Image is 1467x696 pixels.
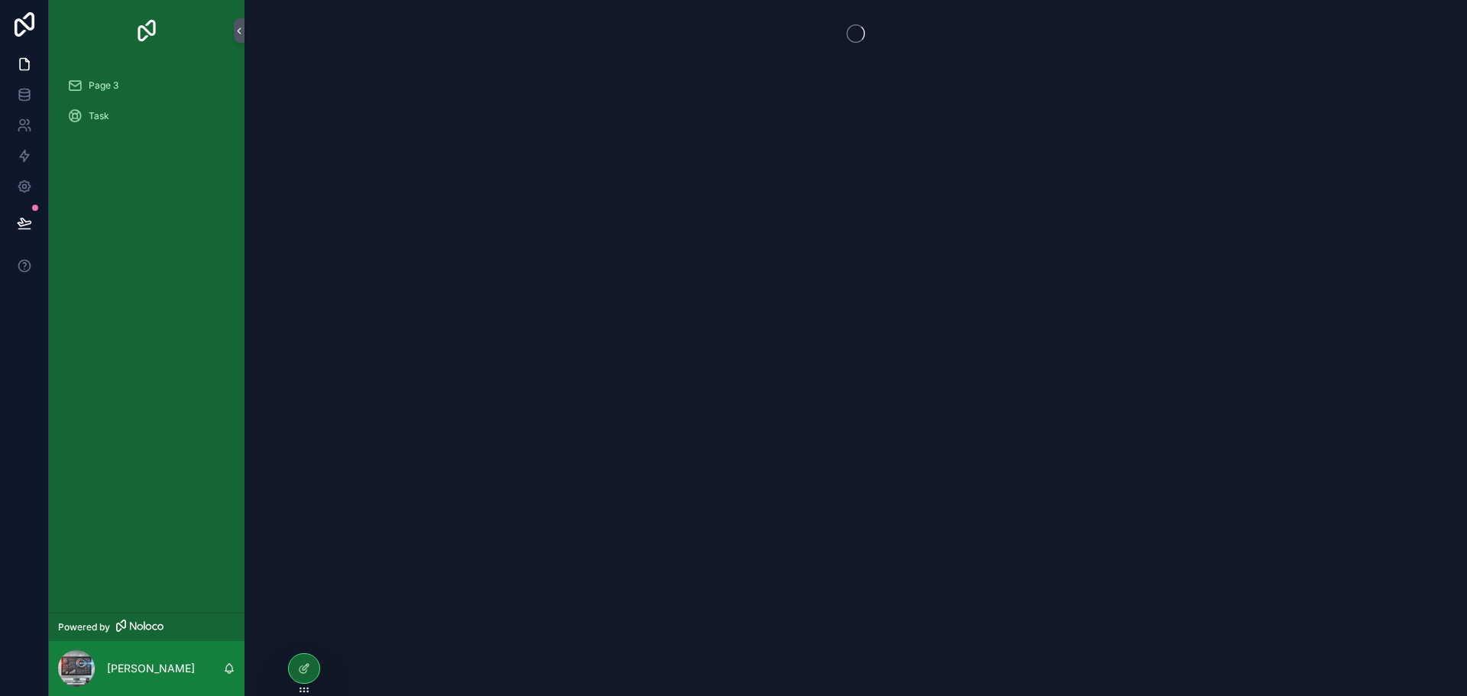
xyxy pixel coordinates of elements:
[89,79,118,92] span: Page 3
[58,102,235,130] a: Task
[107,661,195,676] p: [PERSON_NAME]
[134,18,159,43] img: App logo
[89,110,109,122] span: Task
[49,61,244,150] div: scrollable content
[58,72,235,99] a: Page 3
[49,613,244,641] a: Powered by
[58,621,110,633] span: Powered by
